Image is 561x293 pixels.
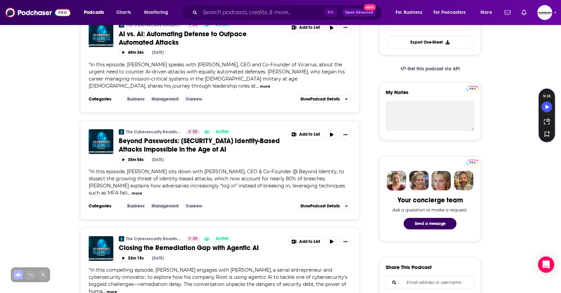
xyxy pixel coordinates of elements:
[128,190,131,196] span: ...
[116,8,131,17] span: Charts
[467,160,478,165] img: Podchaser Pro
[188,5,388,20] div: Search podcasts, credits, & more...
[386,264,432,270] h3: Share This Podcast
[79,7,113,18] button: open menu
[193,235,197,242] span: 38
[84,8,104,17] span: Podcasts
[119,129,124,135] a: The Cybersecurity Readiness Podcast Series
[89,62,345,89] span: In this episode, [PERSON_NAME] speaks with [PERSON_NAME], CEO and Co-Founder of Vicarius, about t...
[467,85,478,91] a: Pro website
[89,236,113,261] a: Closing the Remediation Gap with Agentic AI
[476,7,500,18] button: open menu
[119,49,147,56] button: 40m 36s
[152,50,164,55] div: [DATE]
[126,129,182,135] a: The Cybersecurity Readiness Podcast Series
[193,129,197,135] span: 38
[152,157,164,162] div: [DATE]
[89,62,345,89] span: "
[454,171,473,190] img: Jon Profile
[5,6,70,19] img: Podchaser - Follow, Share and Rate Podcasts
[300,97,340,102] span: Show Podcast Details
[431,171,451,190] img: Jules Profile
[480,8,492,17] span: More
[537,5,552,20] img: User Profile
[125,203,147,209] a: Business
[89,129,113,154] img: Beyond Passwords: Making Identity-Based Attacks Impossible in the Age of AI
[299,239,320,244] span: Add to List
[89,168,345,196] span: In this episode, [PERSON_NAME] sits down with [PERSON_NAME], CEO & Co-Founder @ Beyond Identity, ...
[299,25,320,30] span: Add to List
[186,129,200,135] a: 38
[387,171,406,190] img: Sydney Profile
[89,96,119,102] h3: Categories
[288,23,323,33] button: Show More Button
[391,7,431,18] button: open menu
[519,7,529,18] a: Show notifications dropdown
[119,137,280,154] span: Beyond Passwords: [SECURITY_DATA] Identity-Based Attacks Impossible in the Age of AI
[119,156,147,163] button: 35m 58s
[502,7,513,18] a: Show notifications dropdown
[112,7,135,18] a: Charts
[288,130,323,140] button: Show More Button
[119,236,124,242] img: The Cybersecurity Readiness Podcast Series
[467,86,478,91] img: Podchaser Pro
[392,207,468,212] div: Ask a question or make a request.
[297,202,351,210] button: ShowPodcast Details
[538,256,554,273] div: Open Intercom Messenger
[149,203,181,209] a: Management
[125,96,147,102] a: Business
[391,276,469,289] input: Email address or username...
[216,235,229,242] span: Active
[119,137,283,154] a: Beyond Passwords: [SECURITY_DATA] Identity-Based Attacks Impossible in the Age of AI
[429,7,476,18] button: open menu
[396,8,422,17] span: For Business
[386,89,474,101] label: My Notes
[537,5,552,20] span: Logged in as Lbrower
[288,236,323,247] button: Show More Button
[324,8,337,17] span: ⌘ K
[126,236,182,242] a: The Cybersecurity Readiness Podcast Series
[149,96,181,102] a: Management
[119,30,283,47] a: AI vs. AI: Automating Defense to Outpace Automated Attacks
[200,7,324,18] input: Search podcasts, credits, & more...
[409,171,429,190] img: Barbara Profile
[398,196,463,204] div: Your concierge team
[183,96,205,102] a: Careers
[213,129,231,135] a: Active
[395,61,465,77] a: Get this podcast via API
[119,244,259,252] span: Closing the Remediation Gap with Agentic AI
[213,236,231,242] a: Active
[132,190,142,196] button: more
[345,11,373,14] span: Open Advanced
[340,236,351,247] button: Show More Button
[119,30,247,47] span: AI vs. AI: Automating Defense to Outpace Automated Attacks
[386,276,474,289] div: Search followers
[340,22,351,33] button: Show More Button
[433,8,466,17] span: For Podcasters
[407,66,460,72] span: Get this podcast via API
[152,256,164,261] div: [DATE]
[467,159,478,165] a: Pro website
[216,129,229,135] span: Active
[300,204,340,208] span: Show Podcast Details
[119,244,283,252] a: Closing the Remediation Gap with Agentic AI
[340,129,351,140] button: Show More Button
[89,168,345,196] span: "
[186,236,200,242] a: 38
[342,8,376,17] button: Open AdvancedNew
[364,4,376,10] span: New
[537,5,552,20] button: Show profile menu
[256,83,259,89] span: ...
[144,8,168,17] span: Monitoring
[386,36,474,49] button: Export One-Sheet
[404,218,456,229] button: Send a message
[89,203,119,209] h3: Categories
[297,95,351,103] button: ShowPodcast Details
[119,255,147,261] button: 32m 15s
[299,132,320,137] span: Add to List
[89,22,113,47] a: AI vs. AI: Automating Defense to Outpace Automated Attacks
[260,84,270,89] button: more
